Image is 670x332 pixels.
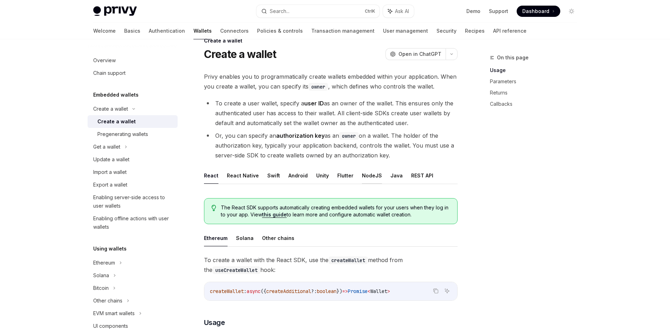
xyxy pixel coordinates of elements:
span: Dashboard [522,8,549,15]
button: Search...CtrlK [256,5,379,18]
div: Ethereum [93,259,115,267]
span: Ask AI [395,8,409,15]
span: > [387,288,390,294]
li: To create a user wallet, specify a as an owner of the wallet. This ensures only the authenticated... [204,98,458,128]
a: this guide [262,211,287,218]
div: Solana [93,271,109,280]
code: owner [308,83,328,91]
div: Chain support [93,69,126,77]
span: ?: [311,288,317,294]
a: Policies & controls [257,22,303,39]
code: owner [339,132,359,140]
button: Ethereum [204,230,228,246]
a: Connectors [220,22,249,39]
code: createWallet [328,256,368,264]
a: Pregenerating wallets [88,128,178,141]
a: Usage [490,65,583,76]
strong: authorization key [276,132,325,139]
a: Basics [124,22,140,39]
img: light logo [93,6,137,16]
span: ({ [261,288,266,294]
span: => [342,288,348,294]
strong: user ID [304,100,324,107]
span: Privy enables you to programmatically create wallets embedded within your application. When you c... [204,72,458,91]
span: Open in ChatGPT [398,51,441,58]
a: Import a wallet [88,166,178,178]
li: Or, you can specify an as an on a wallet. The holder of the authorization key, typically your app... [204,131,458,160]
div: Pregenerating wallets [97,130,148,138]
a: Dashboard [517,6,560,17]
button: Open in ChatGPT [385,48,446,60]
a: Enabling server-side access to user wallets [88,191,178,212]
a: Authentication [149,22,185,39]
a: User management [383,22,428,39]
span: createWallet [210,288,244,294]
h5: Embedded wallets [93,91,139,99]
a: Support [489,8,508,15]
button: Other chains [262,230,294,246]
div: UI components [93,322,128,330]
a: Returns [490,87,583,98]
a: Parameters [490,76,583,87]
div: Other chains [93,297,122,305]
a: Enabling offline actions with user wallets [88,212,178,233]
span: Promise [348,288,368,294]
button: React [204,167,218,184]
div: Export a wallet [93,181,127,189]
a: Callbacks [490,98,583,110]
a: Demo [466,8,480,15]
div: Create a wallet [93,105,128,113]
div: Create a wallet [204,37,458,44]
div: Create a wallet [97,117,136,126]
button: Ask AI [383,5,414,18]
h1: Create a wallet [204,48,276,60]
div: Overview [93,56,116,65]
button: Copy the contents from the code block [431,286,440,295]
button: Ask AI [442,286,452,295]
a: Security [436,22,457,39]
div: Import a wallet [93,168,127,176]
a: Wallets [193,22,212,39]
div: Enabling server-side access to user wallets [93,193,173,210]
div: Get a wallet [93,143,120,151]
button: Solana [236,230,254,246]
a: Chain support [88,67,178,79]
div: Update a wallet [93,155,129,164]
button: NodeJS [362,167,382,184]
span: The React SDK supports automatically creating embedded wallets for your users when they log in to... [221,204,450,218]
div: Search... [270,7,289,15]
a: Create a wallet [88,115,178,128]
span: createAdditional [266,288,311,294]
div: EVM smart wallets [93,309,135,318]
h5: Using wallets [93,245,127,253]
button: Java [390,167,403,184]
button: Toggle dark mode [566,6,577,17]
span: On this page [497,53,529,62]
a: Update a wallet [88,153,178,166]
span: }) [337,288,342,294]
a: Welcome [93,22,116,39]
button: REST API [411,167,433,184]
button: React Native [227,167,259,184]
a: Transaction management [311,22,375,39]
div: Enabling offline actions with user wallets [93,214,173,231]
a: API reference [493,22,527,39]
span: Usage [204,318,225,327]
span: async [247,288,261,294]
a: Export a wallet [88,178,178,191]
div: Bitcoin [93,284,109,292]
span: boolean [317,288,337,294]
button: Android [288,167,308,184]
span: : [244,288,247,294]
svg: Tip [211,205,216,211]
button: Swift [267,167,280,184]
button: Flutter [337,167,353,184]
span: < [368,288,370,294]
span: Ctrl K [365,8,375,14]
span: Wallet [370,288,387,294]
a: Overview [88,54,178,67]
code: useCreateWallet [212,266,260,274]
a: Recipes [465,22,485,39]
button: Unity [316,167,329,184]
span: To create a wallet with the React SDK, use the method from the hook: [204,255,458,275]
